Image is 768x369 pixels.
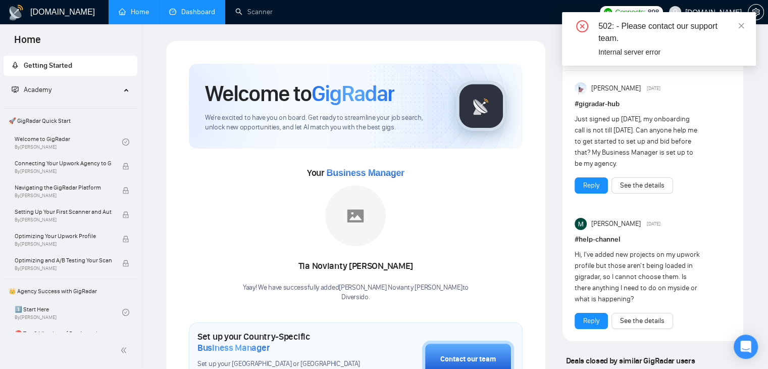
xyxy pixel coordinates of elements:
span: setting [748,8,763,16]
span: check-circle [122,139,129,146]
h1: Set up your Country-Specific [197,331,372,353]
div: Internal server error [598,47,744,58]
span: Optimizing Your Upwork Profile [15,231,112,241]
span: [PERSON_NAME] [591,83,640,94]
span: double-left [120,345,130,355]
span: check-circle [122,309,129,316]
span: By [PERSON_NAME] [15,265,112,271]
li: Getting Started [4,56,137,76]
span: Academy [24,85,52,94]
button: Reply [575,177,608,194]
span: rocket [12,62,19,69]
div: Open Intercom Messenger [734,335,758,359]
div: Hi, I've added new projects on my upwork profile but those aren't being loaded in gigradar, so I ... [575,249,700,305]
span: Home [6,32,49,54]
span: fund-projection-screen [12,86,19,93]
span: By [PERSON_NAME] [15,193,112,199]
a: See the details [620,315,664,327]
span: close [738,22,745,29]
span: lock [122,260,129,267]
img: upwork-logo.png [604,8,612,16]
span: user [672,9,679,16]
a: searchScanner [235,8,273,16]
button: setting [748,4,764,20]
span: Navigating the GigRadar Platform [15,182,112,193]
span: [PERSON_NAME] [591,218,640,229]
h1: # gigradar-hub [575,99,731,110]
span: 👑 Agency Success with GigRadar [5,281,136,301]
span: 🚀 GigRadar Quick Start [5,111,136,131]
a: Reply [583,180,599,191]
span: We're excited to have you on board. Get ready to streamline your job search, unlock new opportuni... [205,113,440,132]
span: By [PERSON_NAME] [15,241,112,247]
span: Your [307,167,404,178]
span: Business Manager [326,168,404,178]
span: Getting Started [24,61,72,70]
button: See the details [611,177,673,194]
div: Tia Novianty [PERSON_NAME] [243,258,469,275]
a: Reply [583,315,599,327]
a: setting [748,8,764,16]
span: lock [122,236,129,243]
span: Connecting Your Upwork Agency to GigRadar [15,158,112,168]
img: Anisuzzaman Khan [575,82,587,95]
span: lock [122,211,129,218]
span: Connects: [615,7,645,18]
div: Just signed up [DATE], my onboarding call is not till [DATE]. Can anyone help me to get started t... [575,114,700,169]
button: See the details [611,313,673,329]
span: 898 [648,7,659,18]
div: Yaay! We have successfully added [PERSON_NAME] Novianty [PERSON_NAME] to [243,283,469,302]
h1: Welcome to [205,80,394,107]
img: placeholder.png [325,186,386,246]
div: Contact our team [440,354,496,365]
img: Milan Stojanovic [575,218,587,230]
span: [DATE] [647,219,660,228]
a: homeHome [119,8,149,16]
span: [DATE] [647,84,660,93]
span: By [PERSON_NAME] [15,168,112,174]
h1: # help-channel [575,234,731,245]
span: GigRadar [312,80,394,107]
span: Optimizing and A/B Testing Your Scanner for Better Results [15,255,112,265]
span: Academy [12,85,52,94]
p: Diversido . [243,293,469,302]
button: Reply [575,313,608,329]
a: Welcome to GigRadarBy[PERSON_NAME] [15,131,122,153]
a: 1️⃣ Start HereBy[PERSON_NAME] [15,301,122,324]
span: close-circle [576,20,588,32]
span: ⛔ Top 3 Mistakes of Pro Agencies [15,329,112,339]
a: See the details [620,180,664,191]
span: Business Manager [197,342,270,353]
span: Setting Up Your First Scanner and Auto-Bidder [15,207,112,217]
a: dashboardDashboard [169,8,215,16]
img: logo [8,5,24,21]
span: lock [122,163,129,170]
span: By [PERSON_NAME] [15,217,112,223]
span: lock [122,187,129,194]
div: 502: - Please contact our support team. [598,20,744,44]
img: gigradar-logo.png [456,81,506,131]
